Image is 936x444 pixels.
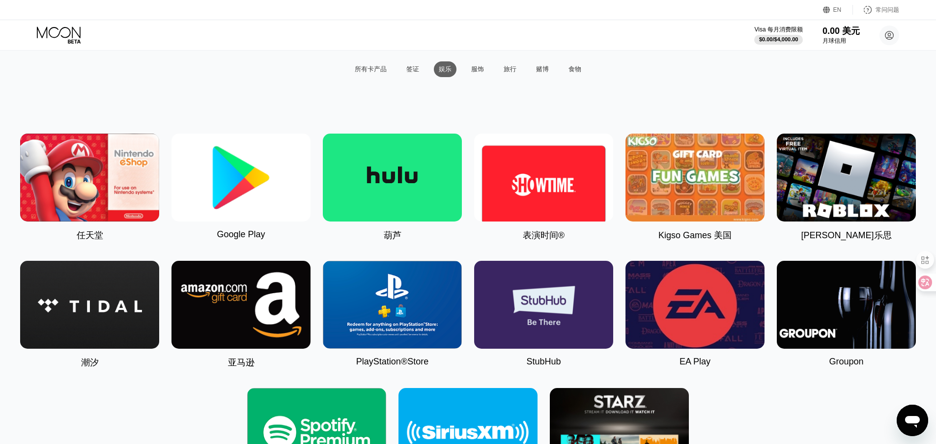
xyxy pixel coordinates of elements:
font: Google Play [217,229,265,239]
font: Groupon [829,357,863,366]
font: 0.00 美元 [823,26,860,36]
font: Visa 每月消费限额 [754,26,802,33]
font: Kigso Games 美国 [658,230,732,240]
font: $4,000.00 [774,36,798,42]
font: 表演时间® [523,230,565,240]
div: 所有卡产品 [350,61,392,77]
font: 食物 [568,65,581,73]
font: 签证 [406,65,419,73]
font: 任天堂 [77,230,103,240]
div: 食物 [564,61,586,77]
font: 赌博 [536,65,549,73]
font: 亚马逊 [228,358,255,367]
div: 签证 [401,61,424,77]
div: 常问问题 [853,5,899,15]
iframe: 启动消息传送窗口的按钮 [897,405,928,436]
font: $0.00 [759,36,773,42]
div: 旅行 [499,61,521,77]
div: 娱乐 [434,61,456,77]
font: / [772,36,774,42]
div: EN [823,5,853,15]
div: 赌博 [531,61,554,77]
font: EN [833,6,842,13]
font: EA Play [680,357,710,366]
font: 娱乐 [439,65,452,73]
font: StubHub [526,357,561,366]
font: PlayStation®Store [356,357,428,366]
div: 0.00 美元月球信用 [823,25,860,45]
font: [PERSON_NAME]乐思 [801,230,891,240]
div: 服饰 [466,61,489,77]
font: 葫芦 [384,230,401,240]
font: 月球信用 [823,37,846,44]
div: Visa 每月消费限额$0.00/$4,000.00 [754,26,802,45]
font: 所有卡产品 [355,65,387,73]
font: 服饰 [471,65,484,73]
font: 潮汐 [81,358,99,367]
font: 旅行 [504,65,516,73]
font: 常问问题 [876,6,899,13]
